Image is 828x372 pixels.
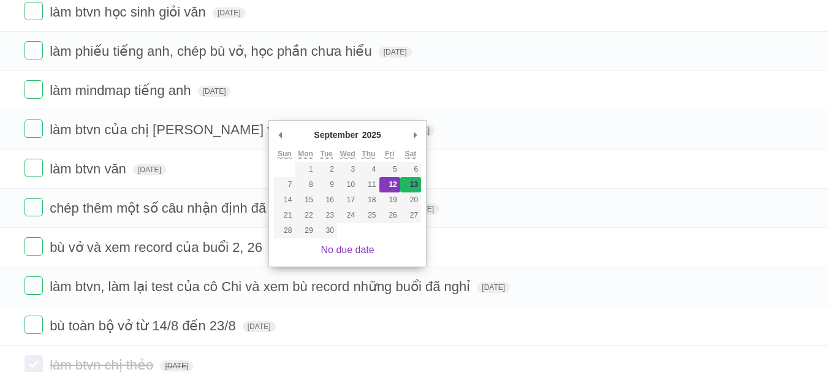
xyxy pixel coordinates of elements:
[50,200,402,216] span: chép thêm một số câu nhận định đã chụp lại và học thuộc
[25,316,43,334] label: Done
[213,7,246,18] span: [DATE]
[50,240,265,255] span: bù vở và xem record của buổi 2, 26
[358,192,379,208] button: 18
[379,208,400,223] button: 26
[409,126,421,144] button: Next Month
[358,177,379,192] button: 11
[25,237,43,256] label: Done
[379,162,400,177] button: 5
[321,245,374,255] a: No due date
[400,162,421,177] button: 6
[316,223,337,238] button: 30
[50,44,375,59] span: làm phiếu tiếng anh, chép bù vở, học phần chưa hiểu
[400,177,421,192] button: 13
[50,279,473,294] span: làm btvn, làm lại test của cô Chi và xem bù record những buổi đã nghỉ
[25,80,43,99] label: Done
[316,208,337,223] button: 23
[295,162,316,177] button: 1
[274,223,295,238] button: 28
[25,41,43,59] label: Done
[358,162,379,177] button: 4
[295,192,316,208] button: 15
[50,318,239,333] span: bù toàn bộ vở từ 14/8 đến 23/8
[278,150,292,159] abbr: Sunday
[50,122,398,137] span: làm btvn của chị [PERSON_NAME] và học thuộc từ vựng
[243,321,276,332] span: [DATE]
[360,126,383,144] div: 2025
[340,150,355,159] abbr: Wednesday
[337,208,358,223] button: 24
[316,162,337,177] button: 2
[385,150,394,159] abbr: Friday
[274,192,295,208] button: 14
[316,177,337,192] button: 9
[25,159,43,177] label: Done
[362,150,375,159] abbr: Thursday
[295,208,316,223] button: 22
[274,177,295,192] button: 7
[133,164,166,175] span: [DATE]
[337,192,358,208] button: 17
[50,161,129,177] span: làm btvn văn
[25,276,43,295] label: Done
[477,282,510,293] span: [DATE]
[379,47,412,58] span: [DATE]
[25,120,43,138] label: Done
[312,126,360,144] div: September
[50,4,209,20] span: làm btvn học sinh giỏi văn
[25,198,43,216] label: Done
[379,177,400,192] button: 12
[160,360,193,371] span: [DATE]
[358,208,379,223] button: 25
[400,208,421,223] button: 27
[337,162,358,177] button: 3
[295,223,316,238] button: 29
[337,177,358,192] button: 10
[316,192,337,208] button: 16
[400,192,421,208] button: 20
[25,2,43,20] label: Done
[50,83,194,98] span: làm mindmap tiếng anh
[321,150,333,159] abbr: Tuesday
[274,126,286,144] button: Previous Month
[379,192,400,208] button: 19
[198,86,231,97] span: [DATE]
[274,208,295,223] button: 21
[298,150,313,159] abbr: Monday
[295,177,316,192] button: 8
[405,150,417,159] abbr: Saturday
